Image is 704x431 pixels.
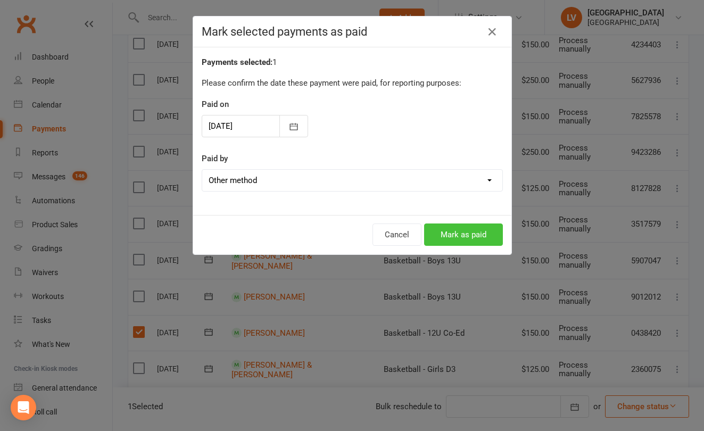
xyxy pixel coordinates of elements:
[202,77,503,89] p: Please confirm the date these payment were paid, for reporting purposes:
[202,98,229,111] label: Paid on
[202,25,503,38] h4: Mark selected payments as paid
[424,223,503,246] button: Mark as paid
[202,56,503,69] div: 1
[202,57,272,67] strong: Payments selected:
[372,223,421,246] button: Cancel
[484,23,501,40] button: Close
[11,395,36,420] div: Open Intercom Messenger
[202,152,228,165] label: Paid by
